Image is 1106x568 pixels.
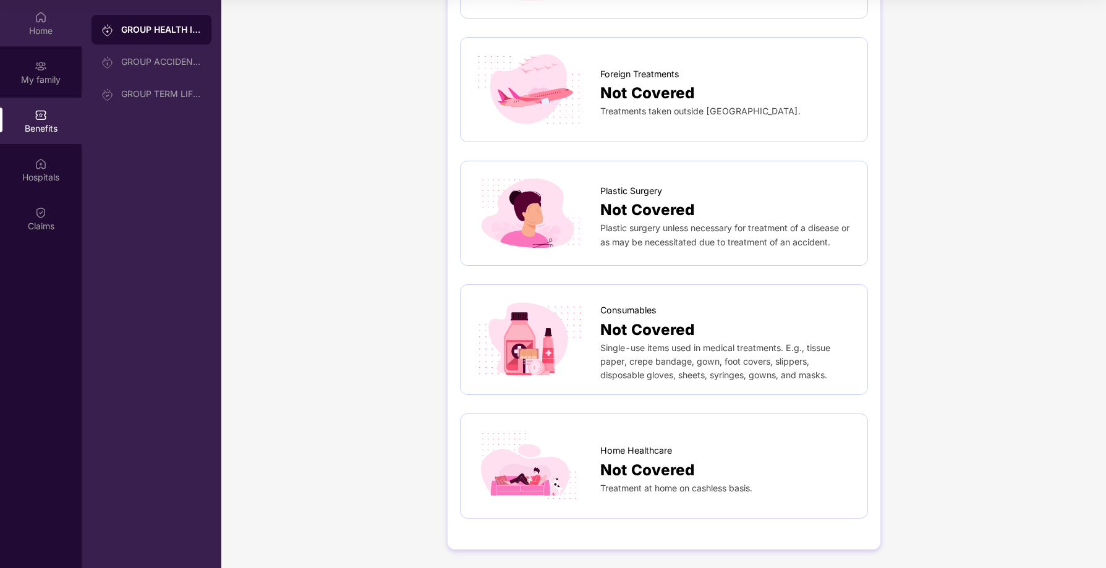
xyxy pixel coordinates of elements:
span: Plastic surgery unless necessary for treatment of a disease or as may be necessitated due to trea... [600,223,849,247]
img: svg+xml;base64,PHN2ZyB3aWR0aD0iMjAiIGhlaWdodD0iMjAiIHZpZXdCb3g9IjAgMCAyMCAyMCIgZmlsbD0ibm9uZSIgeG... [101,56,114,69]
span: Treatment at home on cashless basis. [600,483,752,493]
span: Not Covered [600,81,694,104]
img: icon [473,50,587,129]
div: GROUP HEALTH INSURANCE [121,23,202,36]
div: GROUP ACCIDENTAL INSURANCE [121,57,202,67]
img: svg+xml;base64,PHN2ZyB3aWR0aD0iMjAiIGhlaWdodD0iMjAiIHZpZXdCb3g9IjAgMCAyMCAyMCIgZmlsbD0ibm9uZSIgeG... [35,60,47,72]
img: icon [473,426,587,506]
img: icon [473,300,587,379]
img: svg+xml;base64,PHN2ZyBpZD0iSG9tZSIgeG1sbnM9Imh0dHA6Ly93d3cudzMub3JnLzIwMDAvc3ZnIiB3aWR0aD0iMjAiIG... [35,11,47,23]
span: Foreign Treatments [600,67,679,81]
span: Consumables [600,303,657,317]
div: GROUP TERM LIFE INSURANCE [121,89,202,99]
span: Not Covered [600,458,694,481]
img: svg+xml;base64,PHN2ZyBpZD0iQ2xhaW0iIHhtbG5zPSJodHRwOi8vd3d3LnczLm9yZy8yMDAwL3N2ZyIgd2lkdGg9IjIwIi... [35,206,47,219]
span: Home Healthcare [600,444,672,457]
img: svg+xml;base64,PHN2ZyBpZD0iQmVuZWZpdHMiIHhtbG5zPSJodHRwOi8vd3d3LnczLm9yZy8yMDAwL3N2ZyIgd2lkdGg9Ij... [35,109,47,121]
img: svg+xml;base64,PHN2ZyB3aWR0aD0iMjAiIGhlaWdodD0iMjAiIHZpZXdCb3g9IjAgMCAyMCAyMCIgZmlsbD0ibm9uZSIgeG... [101,88,114,101]
span: Treatments taken outside [GEOGRAPHIC_DATA]. [600,106,801,116]
span: Plastic Surgery [600,184,662,198]
img: svg+xml;base64,PHN2ZyBpZD0iSG9zcGl0YWxzIiB4bWxucz0iaHR0cDovL3d3dy53My5vcmcvMjAwMC9zdmciIHdpZHRoPS... [35,158,47,170]
span: Single-use items used in medical treatments. E.g., tissue paper, crepe bandage, gown, foot covers... [600,342,830,380]
span: Not Covered [600,198,694,221]
span: Not Covered [600,318,694,341]
img: svg+xml;base64,PHN2ZyB3aWR0aD0iMjAiIGhlaWdodD0iMjAiIHZpZXdCb3g9IjAgMCAyMCAyMCIgZmlsbD0ibm9uZSIgeG... [101,24,114,36]
img: icon [473,174,587,253]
